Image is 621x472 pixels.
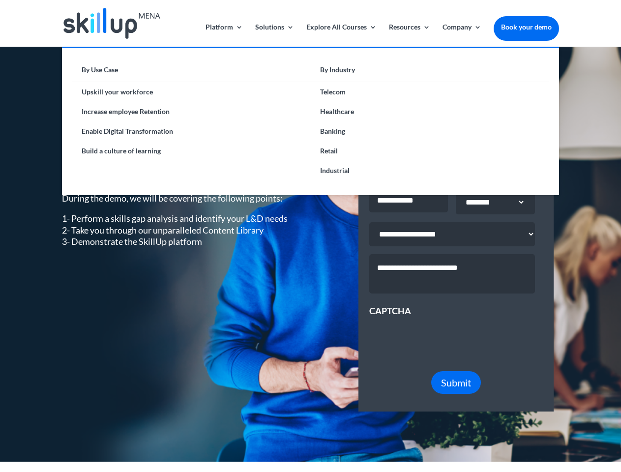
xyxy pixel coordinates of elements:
[310,141,549,161] a: Retail
[369,317,519,355] iframe: reCAPTCHA
[389,24,430,47] a: Resources
[255,24,294,47] a: Solutions
[206,24,243,47] a: Platform
[310,102,549,121] a: Healthcare
[72,102,310,121] a: Increase employee Retention
[72,121,310,141] a: Enable Digital Transformation
[443,24,481,47] a: Company
[62,193,296,248] div: During the demo, we will be covering the following points:
[72,82,310,102] a: Upskill your workforce
[369,305,411,317] label: CAPTCHA
[310,121,549,141] a: Banking
[310,63,549,82] a: By Industry
[306,24,377,47] a: Explore All Courses
[457,366,621,472] iframe: Chat Widget
[441,377,471,388] span: Submit
[72,63,310,82] a: By Use Case
[62,213,296,247] p: 1- Perform a skills gap analysis and identify your L&D needs 2- Take you through our unparalleled...
[310,161,549,180] a: Industrial
[310,82,549,102] a: Telecom
[431,371,481,394] button: Submit
[63,8,160,39] img: Skillup Mena
[494,16,559,38] a: Book your demo
[72,141,310,161] a: Build a culture of learning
